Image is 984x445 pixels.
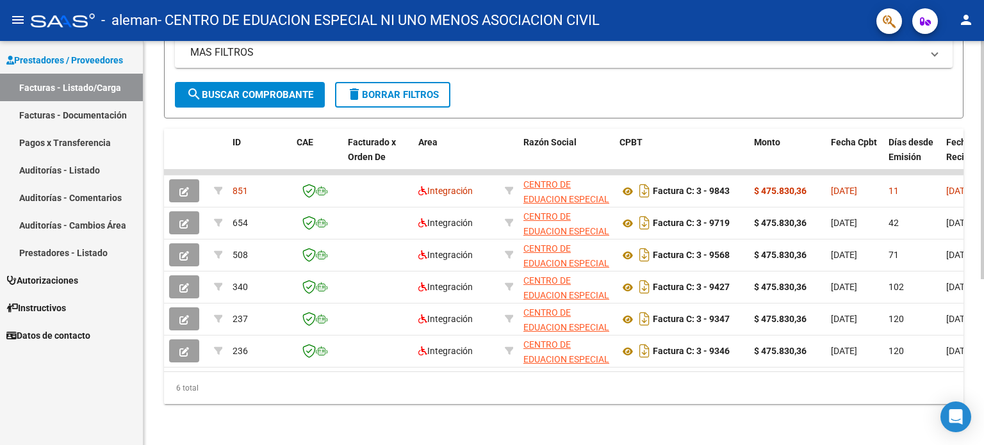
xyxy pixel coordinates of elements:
[754,250,807,260] strong: $ 475.830,36
[636,277,653,297] i: Descargar documento
[233,346,248,356] span: 236
[523,243,609,297] span: CENTRO DE EDUACION ESPECIAL NI UNO MENOS ASOCIACION CIVIL
[6,53,123,67] span: Prestadores / Proveedores
[889,186,899,196] span: 11
[418,186,473,196] span: Integración
[6,273,78,287] span: Autorizaciones
[190,45,922,60] mat-panel-title: MAS FILTROS
[347,86,362,102] mat-icon: delete
[523,179,609,233] span: CENTRO DE EDUACION ESPECIAL NI UNO MENOS ASOCIACION CIVIL
[418,218,473,228] span: Integración
[889,282,904,292] span: 102
[523,177,609,204] div: 30709334502
[831,186,857,196] span: [DATE]
[175,82,325,108] button: Buscar Comprobante
[523,307,609,361] span: CENTRO DE EDUACION ESPECIAL NI UNO MENOS ASOCIACION CIVIL
[418,346,473,356] span: Integración
[946,282,972,292] span: [DATE]
[653,218,730,229] strong: Factura C: 3 - 9719
[653,186,730,197] strong: Factura C: 3 - 9843
[636,341,653,361] i: Descargar documento
[889,218,899,228] span: 42
[754,314,807,324] strong: $ 475.830,36
[831,282,857,292] span: [DATE]
[636,213,653,233] i: Descargar documento
[889,314,904,324] span: 120
[348,137,396,162] span: Facturado x Orden De
[946,218,972,228] span: [DATE]
[754,346,807,356] strong: $ 475.830,36
[754,186,807,196] strong: $ 475.830,36
[614,129,749,185] datatable-header-cell: CPBT
[883,129,941,185] datatable-header-cell: Días desde Emisión
[523,305,609,332] div: 30709334502
[158,6,600,35] span: - CENTRO DE EDUACION ESPECIAL NI UNO MENOS ASOCIACION CIVIL
[413,129,500,185] datatable-header-cell: Area
[946,137,982,162] span: Fecha Recibido
[523,273,609,300] div: 30709334502
[958,12,974,28] mat-icon: person
[101,6,158,35] span: - aleman
[831,346,857,356] span: [DATE]
[889,346,904,356] span: 120
[523,337,609,364] div: 30709334502
[164,372,963,404] div: 6 total
[297,137,313,147] span: CAE
[653,282,730,293] strong: Factura C: 3 - 9427
[10,12,26,28] mat-icon: menu
[523,275,609,329] span: CENTRO DE EDUACION ESPECIAL NI UNO MENOS ASOCIACION CIVIL
[636,245,653,265] i: Descargar documento
[6,328,90,343] span: Datos de contacto
[347,89,439,101] span: Borrar Filtros
[940,401,971,432] div: Open Intercom Messenger
[227,129,291,185] datatable-header-cell: ID
[946,346,972,356] span: [DATE]
[233,314,248,324] span: 237
[6,301,66,315] span: Instructivos
[291,129,343,185] datatable-header-cell: CAE
[619,137,643,147] span: CPBT
[946,314,972,324] span: [DATE]
[233,282,248,292] span: 340
[636,309,653,329] i: Descargar documento
[418,282,473,292] span: Integración
[418,250,473,260] span: Integración
[946,250,972,260] span: [DATE]
[636,181,653,201] i: Descargar documento
[826,129,883,185] datatable-header-cell: Fecha Cpbt
[233,186,248,196] span: 851
[233,218,248,228] span: 654
[523,241,609,268] div: 30709334502
[343,129,413,185] datatable-header-cell: Facturado x Orden De
[523,137,577,147] span: Razón Social
[175,37,953,68] mat-expansion-panel-header: MAS FILTROS
[754,218,807,228] strong: $ 475.830,36
[749,129,826,185] datatable-header-cell: Monto
[518,129,614,185] datatable-header-cell: Razón Social
[754,137,780,147] span: Monto
[946,186,972,196] span: [DATE]
[889,250,899,260] span: 71
[186,89,313,101] span: Buscar Comprobante
[233,137,241,147] span: ID
[889,137,933,162] span: Días desde Emisión
[831,314,857,324] span: [DATE]
[653,346,730,357] strong: Factura C: 3 - 9346
[653,314,730,325] strong: Factura C: 3 - 9347
[186,86,202,102] mat-icon: search
[418,314,473,324] span: Integración
[335,82,450,108] button: Borrar Filtros
[653,250,730,261] strong: Factura C: 3 - 9568
[523,339,609,393] span: CENTRO DE EDUACION ESPECIAL NI UNO MENOS ASOCIACION CIVIL
[523,211,609,265] span: CENTRO DE EDUACION ESPECIAL NI UNO MENOS ASOCIACION CIVIL
[831,218,857,228] span: [DATE]
[418,137,438,147] span: Area
[754,282,807,292] strong: $ 475.830,36
[233,250,248,260] span: 508
[831,250,857,260] span: [DATE]
[523,209,609,236] div: 30709334502
[831,137,877,147] span: Fecha Cpbt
